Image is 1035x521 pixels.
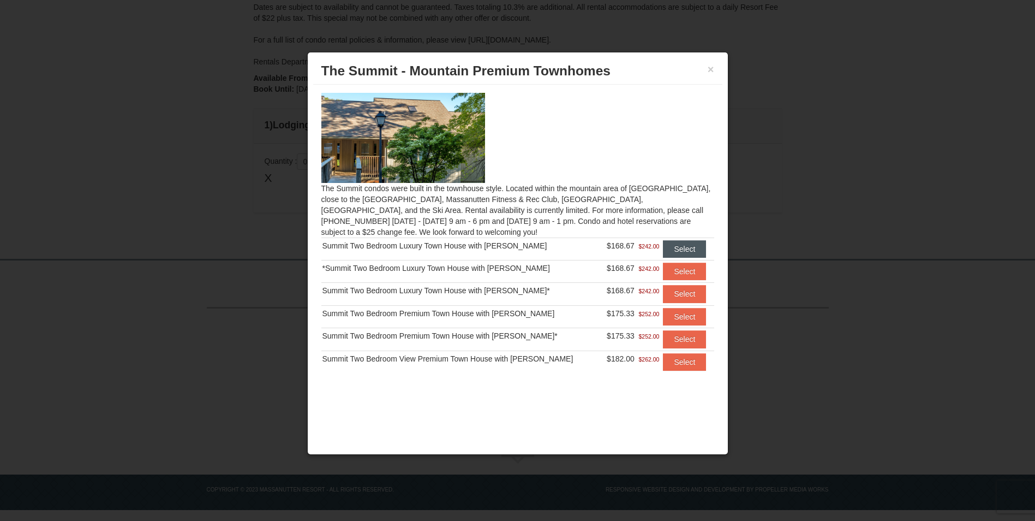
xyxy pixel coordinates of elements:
div: The Summit condos were built in the townhouse style. Located within the mountain area of [GEOGRAP... [313,85,722,392]
span: $242.00 [638,241,659,252]
button: Select [663,308,706,325]
button: × [708,64,714,75]
img: 19219034-1-0eee7e00.jpg [321,93,485,182]
button: Select [663,240,706,258]
div: Summit Two Bedroom Premium Town House with [PERSON_NAME]* [322,330,599,341]
button: Select [663,263,706,280]
div: Summit Two Bedroom View Premium Town House with [PERSON_NAME] [322,353,599,364]
span: $168.67 [607,241,635,250]
span: $182.00 [607,354,635,363]
span: $252.00 [638,331,659,342]
span: $242.00 [638,286,659,297]
span: $175.33 [607,331,635,340]
div: *Summit Two Bedroom Luxury Town House with [PERSON_NAME] [322,263,599,274]
div: Summit Two Bedroom Luxury Town House with [PERSON_NAME] [322,240,599,251]
span: $262.00 [638,354,659,365]
div: Summit Two Bedroom Premium Town House with [PERSON_NAME] [322,308,599,319]
span: $168.67 [607,264,635,273]
span: $175.33 [607,309,635,318]
span: $242.00 [638,263,659,274]
span: The Summit - Mountain Premium Townhomes [321,63,611,78]
button: Select [663,353,706,371]
span: $252.00 [638,309,659,319]
span: $168.67 [607,286,635,295]
button: Select [663,285,706,303]
div: Summit Two Bedroom Luxury Town House with [PERSON_NAME]* [322,285,599,296]
button: Select [663,330,706,348]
